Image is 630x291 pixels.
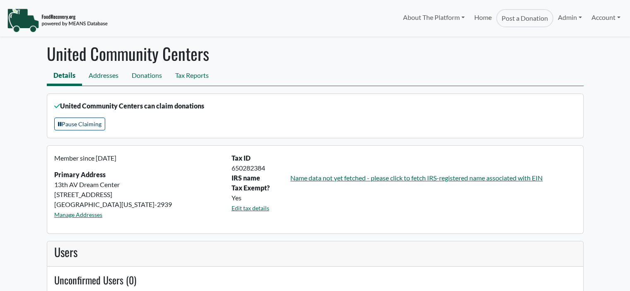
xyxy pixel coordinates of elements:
a: Addresses [82,67,125,86]
div: 13th AV Dream Center [STREET_ADDRESS] [GEOGRAPHIC_DATA][US_STATE]-2939 [49,153,227,226]
a: Manage Addresses [54,211,102,218]
div: 650282384 [227,163,581,173]
strong: IRS name [232,174,260,182]
a: About The Platform [398,9,469,26]
img: NavigationLogo_FoodRecovery-91c16205cd0af1ed486a0f1a7774a6544ea792ac00100771e7dd3ec7c0e58e41.png [7,8,108,33]
button: Pause Claiming [54,118,105,130]
div: Yes [227,193,581,203]
h4: Unconfirmed Users (0) [54,274,576,286]
a: Admin [553,9,587,26]
a: Name data not yet fetched - please click to fetch IRS-registered name associated with EIN [290,174,543,182]
h3: Users [54,245,576,259]
a: Edit tax details [232,204,269,212]
b: Tax ID [232,154,251,162]
strong: Primary Address [54,171,106,178]
a: Details [47,67,82,86]
p: Member since [DATE] [54,153,222,163]
a: Donations [125,67,169,86]
h1: United Community Centers [47,43,584,63]
p: United Community Centers can claim donations [54,101,576,111]
a: Home [469,9,496,27]
b: Tax Exempt? [232,184,270,192]
a: Account [587,9,625,26]
a: Post a Donation [496,9,553,27]
a: Tax Reports [169,67,215,86]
